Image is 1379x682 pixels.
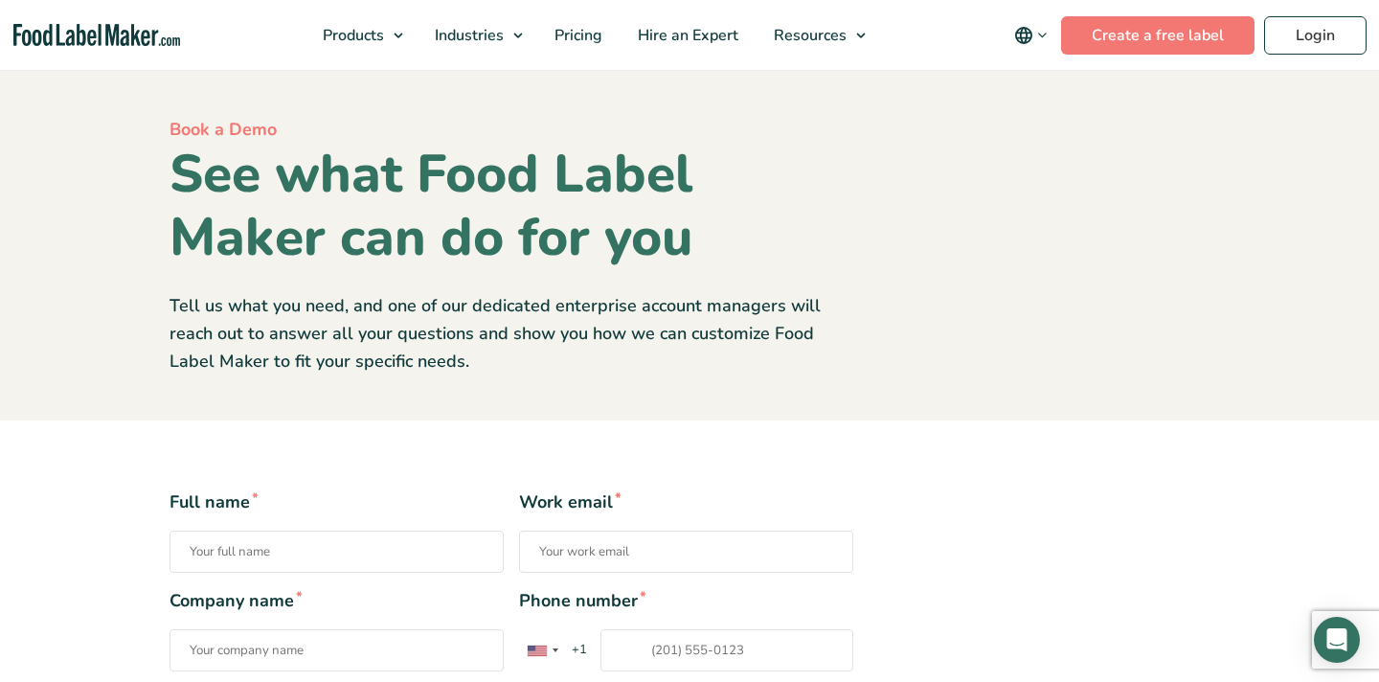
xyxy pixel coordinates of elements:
[170,292,853,375] p: Tell us what you need, and one of our dedicated enterprise account managers will reach out to ans...
[1061,16,1255,55] a: Create a free label
[170,489,504,515] span: Full name
[562,641,596,660] span: +1
[600,629,853,671] input: Phone number* List of countries+1
[170,531,504,573] input: Full name*
[519,489,853,515] span: Work email
[170,143,853,269] h1: See what Food Label Maker can do for you
[170,118,277,141] span: Book a Demo
[519,531,853,573] input: Work email*
[519,588,853,614] span: Phone number
[170,629,504,671] input: Company name*
[520,630,564,671] div: United States: +1
[768,25,848,46] span: Resources
[170,588,504,614] span: Company name
[632,25,740,46] span: Hire an Expert
[1314,617,1360,663] div: Open Intercom Messenger
[317,25,386,46] span: Products
[549,25,604,46] span: Pricing
[429,25,506,46] span: Industries
[1264,16,1367,55] a: Login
